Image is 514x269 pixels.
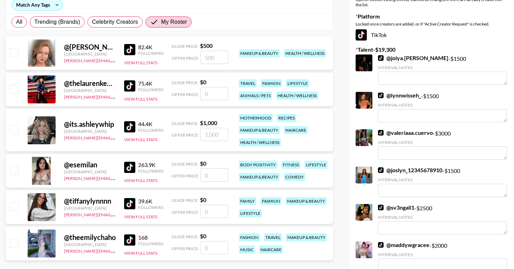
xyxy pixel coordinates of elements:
[378,92,421,99] a: @lynnwisseh_
[378,205,384,210] img: TikTok
[138,121,163,128] div: 44.4K
[124,234,135,246] img: TikTok
[172,56,199,61] span: Offer Price:
[378,102,507,108] div: Internal Notes:
[378,167,384,173] img: TikTok
[200,87,228,100] input: 0
[138,205,163,210] div: Followers
[172,198,199,203] span: Guide Price:
[172,92,199,97] span: Offer Price:
[64,197,116,205] div: @ tiffanylynnnn
[124,198,135,209] img: TikTok
[378,204,414,211] a: @sv3ngali1
[260,197,281,205] div: fashion
[124,80,135,92] img: TikTok
[200,196,206,203] strong: $ 0
[172,80,199,85] span: Guide Price:
[200,79,206,85] strong: $ 0
[239,209,262,217] div: lifestyle
[64,169,116,174] div: [GEOGRAPHIC_DATA]
[239,92,272,100] div: animals / pets
[64,129,116,134] div: [GEOGRAPHIC_DATA]
[124,137,157,142] button: View Full Stats
[172,173,199,179] span: Offer Price:
[378,129,507,160] div: - $ 3000
[64,174,167,181] a: [PERSON_NAME][EMAIL_ADDRESS][DOMAIN_NAME]
[284,49,326,57] div: health / wellness
[356,29,508,41] div: TikTok
[172,132,199,138] span: Offer Price:
[16,18,22,26] span: All
[124,178,157,183] button: View Full Stats
[64,134,167,140] a: [PERSON_NAME][EMAIL_ADDRESS][DOMAIN_NAME]
[200,119,217,126] strong: $ 1,000
[200,128,228,141] input: 1,000
[356,46,508,53] label: Talent - $ 19,300
[378,242,384,248] img: TikTok
[172,44,199,49] span: Guide Price:
[64,160,116,169] div: @ esemilan
[239,126,280,134] div: makeup & beauty
[239,197,256,205] div: family
[138,44,163,51] div: 82.4K
[286,197,327,205] div: makeup & beauty
[378,92,507,122] div: - $ 1500
[378,215,507,220] div: Internal Notes:
[161,18,187,26] span: My Roster
[239,138,281,146] div: health / wellness
[64,233,116,242] div: @ theemilychaho
[378,54,507,85] div: - $ 1500
[172,234,199,239] span: Guide Price:
[239,79,257,87] div: travel
[239,161,277,169] div: body positivity
[64,79,116,88] div: @ thelaurenkenzie
[261,79,282,87] div: fashion
[378,204,507,234] div: - $ 2500
[378,252,507,257] div: Internal Notes:
[239,233,260,241] div: fashion
[172,121,199,126] span: Guide Price:
[124,44,135,55] img: TikTok
[64,247,167,254] a: [PERSON_NAME][EMAIL_ADDRESS][DOMAIN_NAME]
[138,168,163,174] div: Followers
[64,120,116,129] div: @ its.ashleywhip
[138,234,163,241] div: 168
[200,51,228,64] input: 500
[378,241,429,248] a: @maddywgracee
[356,21,508,27] div: Locked once creators are added, or if "Active Creator Request" is checked.
[356,29,367,41] img: TikTok
[356,13,508,20] label: Platform
[378,93,384,98] img: TikTok
[378,177,507,182] div: Internal Notes:
[277,114,296,122] div: recipes
[200,160,206,167] strong: $ 0
[138,198,163,205] div: 39.6K
[64,211,167,217] a: [PERSON_NAME][EMAIL_ADDRESS][DOMAIN_NAME]
[276,92,318,100] div: health / wellness
[138,161,163,168] div: 263.9K
[305,161,328,169] div: lifestyle
[138,51,163,56] div: Followers
[264,233,282,241] div: travel
[239,114,273,122] div: motherhood
[286,233,327,241] div: makeup & beauty
[172,210,199,215] span: Offer Price:
[200,233,206,239] strong: $ 0
[378,65,507,70] div: Internal Notes:
[281,161,300,169] div: fitness
[378,130,384,136] img: TikTok
[378,129,433,136] a: @valeriaaa.cuervo
[172,161,199,167] span: Guide Price:
[138,241,163,246] div: Followers
[124,60,157,65] button: View Full Stats
[64,43,116,51] div: @ [PERSON_NAME]
[378,55,384,61] img: TikTok
[138,128,163,133] div: Followers
[239,246,255,254] div: music
[64,93,167,100] a: [PERSON_NAME][EMAIL_ADDRESS][DOMAIN_NAME]
[138,80,163,87] div: 75.4K
[284,126,308,134] div: haircare
[200,168,228,182] input: 0
[124,121,135,132] img: TikTok
[64,242,116,247] div: [GEOGRAPHIC_DATA]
